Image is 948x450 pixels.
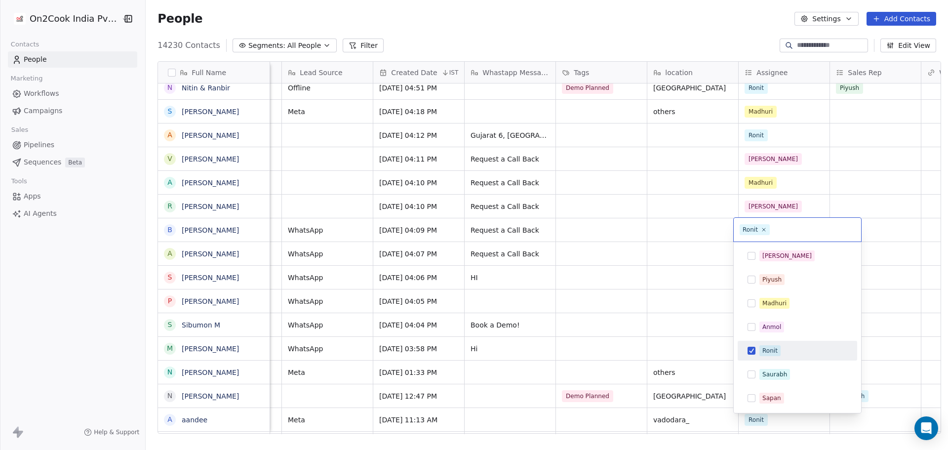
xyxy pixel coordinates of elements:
[762,299,787,308] div: Madhuri
[762,323,781,331] div: Anmol
[762,346,778,355] div: Ronit
[762,394,781,403] div: Sapan
[762,275,782,284] div: Piyush
[762,251,812,260] div: [PERSON_NAME]
[743,225,758,234] div: Ronit
[762,370,787,379] div: Saurabh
